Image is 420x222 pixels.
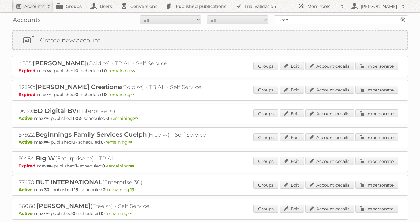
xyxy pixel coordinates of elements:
[19,92,37,97] span: Expired
[131,92,135,97] strong: ∞
[253,86,278,94] a: Groups
[280,62,304,70] a: Edit
[253,109,278,117] a: Groups
[75,163,77,169] strong: 1
[253,62,278,70] a: Groups
[280,109,304,117] a: Edit
[355,62,398,70] a: Impersonate
[253,157,278,165] a: Groups
[104,68,107,73] strong: 0
[19,163,37,169] span: Expired
[106,116,109,121] strong: 0
[355,133,398,141] a: Impersonate
[280,86,304,94] a: Edit
[355,86,398,94] a: Impersonate
[128,139,132,145] strong: ∞
[398,15,408,24] input: Search
[19,163,401,169] p: max: - published: - scheduled: -
[72,211,75,216] strong: 0
[36,155,55,162] span: Big W
[35,83,121,91] span: [PERSON_NAME] Creations
[44,211,48,216] strong: ∞
[280,157,304,165] a: Edit
[305,133,354,141] a: Account details
[105,139,132,145] span: remaining:
[19,187,401,192] p: max: - published: - scheduled: -
[305,109,354,117] a: Account details
[101,211,104,216] strong: 0
[19,211,401,216] p: max: - published: - scheduled: -
[101,139,104,145] strong: 0
[19,178,232,186] h2: 77470: (Enterprise 30)
[75,68,79,73] strong: 0
[19,187,34,192] span: Active
[130,187,134,192] strong: 13
[19,116,34,121] span: Active
[108,68,135,73] span: remaining:
[104,92,107,97] strong: 0
[253,181,278,189] a: Groups
[305,62,354,70] a: Account details
[105,211,132,216] span: remaining:
[75,92,79,97] strong: 0
[305,157,354,165] a: Account details
[19,116,401,121] p: max: - published: - scheduled: -
[36,178,102,186] span: BUT INTERNATIONAL
[103,187,106,192] strong: 2
[355,181,398,189] a: Impersonate
[19,107,232,115] h2: 9689: (Enterprise ∞)
[19,211,34,216] span: Active
[280,181,304,189] a: Edit
[44,139,48,145] strong: ∞
[24,3,44,9] h2: Accounts
[72,139,75,145] strong: 0
[280,133,304,141] a: Edit
[19,131,232,139] h2: 57922: (Free ∞) - Self Service
[253,205,278,213] a: Groups
[280,205,304,213] a: Edit
[253,133,278,141] a: Groups
[305,181,354,189] a: Account details
[47,92,51,97] strong: ∞
[74,187,78,192] strong: 15
[35,131,147,138] span: Beginnings Family Services Guelph
[131,68,135,73] strong: ∞
[108,92,135,97] span: remaining:
[19,83,232,91] h2: 32392: (Gold ∞) - TRIAL - Self Service
[305,205,354,213] a: Account details
[72,116,81,121] strong: 1102
[13,31,407,49] a: Create new account
[355,205,398,213] a: Impersonate
[19,59,232,67] h2: 4855: (Gold ∞) - TRIAL - Self Service
[37,202,90,209] span: [PERSON_NAME]
[19,155,232,163] h2: 91484: (Enterprise ∞) - TRIAL
[19,139,401,145] p: max: - published: - scheduled: -
[130,163,134,169] strong: ∞
[134,116,138,121] strong: ∞
[355,157,398,165] a: Impersonate
[47,68,51,73] strong: ∞
[355,109,398,117] a: Impersonate
[305,86,354,94] a: Account details
[307,3,338,9] h2: More tools
[44,187,50,192] strong: 30
[19,139,34,145] span: Active
[107,163,134,169] span: remaining:
[47,163,51,169] strong: ∞
[128,211,132,216] strong: ∞
[19,68,37,73] span: Expired
[19,202,232,210] h2: 56068: (Free ∞) - Self Service
[111,116,138,121] span: remaining:
[33,107,77,114] span: BD Digital BV
[19,92,401,97] p: max: - published: - scheduled: -
[33,59,87,67] span: [PERSON_NAME]
[359,3,399,9] h2: [PERSON_NAME]
[102,163,105,169] strong: 0
[19,68,401,73] p: max: - published: - scheduled: -
[44,116,48,121] strong: ∞
[107,187,134,192] span: remaining:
